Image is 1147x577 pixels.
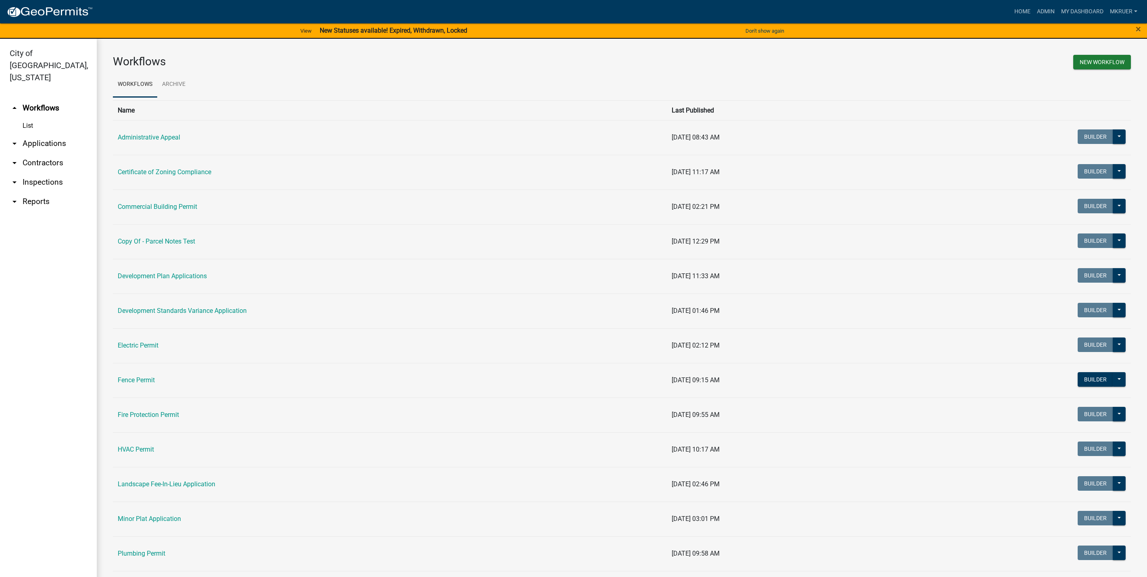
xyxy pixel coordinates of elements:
button: Builder [1078,372,1113,387]
a: mkruer [1107,4,1141,19]
button: Builder [1078,476,1113,491]
th: Name [113,100,667,120]
span: [DATE] 02:12 PM [672,342,720,349]
span: × [1136,23,1141,35]
i: arrow_drop_down [10,139,19,148]
button: Close [1136,24,1141,34]
button: Builder [1078,268,1113,283]
a: Fence Permit [118,376,155,384]
span: [DATE] 09:58 AM [672,550,720,557]
span: [DATE] 01:46 PM [672,307,720,315]
span: [DATE] 10:17 AM [672,446,720,453]
a: Landscape Fee-In-Lieu Application [118,480,215,488]
button: Builder [1078,233,1113,248]
span: [DATE] 11:33 AM [672,272,720,280]
a: Home [1011,4,1034,19]
a: Development Standards Variance Application [118,307,247,315]
th: Last Published [667,100,897,120]
a: Copy Of - Parcel Notes Test [118,237,195,245]
span: [DATE] 09:15 AM [672,376,720,384]
a: Commercial Building Permit [118,203,197,210]
strong: New Statuses available! Expired, Withdrawn, Locked [320,27,467,34]
span: [DATE] 02:46 PM [672,480,720,488]
span: [DATE] 09:55 AM [672,411,720,419]
a: Minor Plat Application [118,515,181,523]
a: Fire Protection Permit [118,411,179,419]
button: Builder [1078,337,1113,352]
a: View [297,24,315,37]
button: New Workflow [1073,55,1131,69]
button: Builder [1078,442,1113,456]
button: Don't show again [742,24,787,37]
a: Archive [157,72,190,98]
button: Builder [1078,546,1113,560]
a: Administrative Appeal [118,133,180,141]
button: Builder [1078,199,1113,213]
button: Builder [1078,164,1113,179]
a: Certificate of Zoning Compliance [118,168,211,176]
a: Plumbing Permit [118,550,165,557]
button: Builder [1078,511,1113,525]
i: arrow_drop_down [10,158,19,168]
a: Admin [1034,4,1058,19]
a: Workflows [113,72,157,98]
a: Electric Permit [118,342,158,349]
span: [DATE] 03:01 PM [672,515,720,523]
span: [DATE] 11:17 AM [672,168,720,176]
span: [DATE] 02:21 PM [672,203,720,210]
button: Builder [1078,303,1113,317]
a: My Dashboard [1058,4,1107,19]
span: [DATE] 08:43 AM [672,133,720,141]
h3: Workflows [113,55,616,69]
button: Builder [1078,129,1113,144]
button: Builder [1078,407,1113,421]
a: Development Plan Applications [118,272,207,280]
i: arrow_drop_down [10,197,19,206]
i: arrow_drop_down [10,177,19,187]
span: [DATE] 12:29 PM [672,237,720,245]
a: HVAC Permit [118,446,154,453]
i: arrow_drop_up [10,103,19,113]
